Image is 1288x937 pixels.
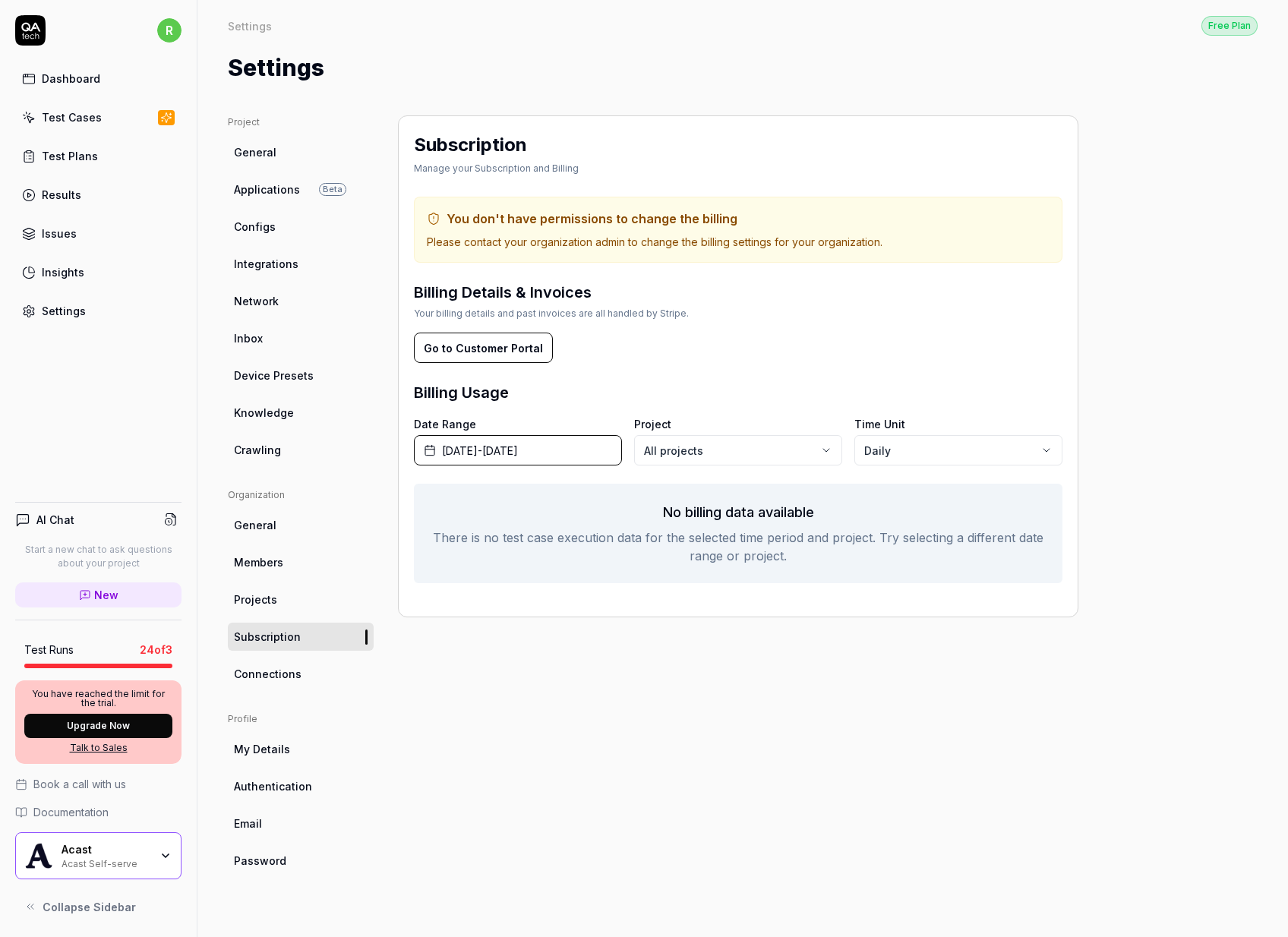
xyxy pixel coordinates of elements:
[234,517,276,533] span: General
[42,187,81,203] div: Results
[234,442,281,458] span: Crawling
[427,210,882,250] span: Please contact your organization admin to change the billing settings for your organization.
[24,689,172,708] p: You have reached the limit for the trial.
[234,293,279,309] span: Network
[234,741,290,757] span: My Details
[25,842,52,869] img: Acast Logo
[447,211,737,226] span: You don't have permissions to change the billing
[228,436,374,464] a: Crawling
[234,330,263,346] span: Inbox
[15,180,182,210] a: Results
[228,138,374,166] a: General
[228,585,374,614] a: Projects
[15,296,182,326] a: Settings
[62,843,150,857] div: Acast
[15,141,182,171] a: Test Plans
[15,543,182,570] p: Start a new chat to ask questions about your project
[442,443,518,459] span: [DATE] - [DATE]
[15,832,182,879] button: Acast LogoAcastAcast Self-serve
[15,804,182,820] a: Documentation
[234,853,286,869] span: Password
[414,162,579,175] div: Manage your Subscription and Billing
[42,226,77,241] div: Issues
[36,512,74,528] h4: AI Chat
[24,714,172,738] button: Upgrade Now
[234,778,312,794] span: Authentication
[228,712,374,726] div: Profile
[1201,16,1258,36] div: Free Plan
[228,772,374,800] a: Authentication
[33,804,109,820] span: Documentation
[319,183,346,196] span: Beta
[234,592,277,607] span: Projects
[432,528,1044,565] p: There is no test case execution data for the selected time period and project. Try selecting a di...
[414,381,509,404] h3: Billing Usage
[24,643,74,657] h5: Test Runs
[15,219,182,248] a: Issues
[228,623,374,651] a: Subscription
[234,816,262,831] span: Email
[234,181,300,197] span: Applications
[414,435,622,465] button: [DATE]-[DATE]
[228,548,374,576] a: Members
[234,256,298,272] span: Integrations
[140,642,172,658] span: 24 of 3
[228,324,374,352] a: Inbox
[15,257,182,287] a: Insights
[1201,15,1258,36] button: Free Plan
[94,587,118,603] span: New
[228,511,374,539] a: General
[234,554,283,570] span: Members
[228,847,374,875] a: Password
[228,51,324,85] h1: Settings
[42,264,84,280] div: Insights
[228,399,374,427] a: Knowledge
[228,115,374,129] div: Project
[15,776,182,792] a: Book a call with us
[42,109,102,125] div: Test Cases
[33,776,126,792] span: Book a call with us
[228,287,374,315] a: Network
[42,148,98,164] div: Test Plans
[42,71,100,87] div: Dashboard
[228,488,374,502] div: Organization
[228,18,272,33] div: Settings
[42,303,86,319] div: Settings
[414,307,689,320] div: Your billing details and past invoices are all handled by Stripe.
[62,857,150,869] div: Acast Self-serve
[43,899,136,915] span: Collapse Sidebar
[234,144,276,160] span: General
[234,666,301,682] span: Connections
[228,361,374,390] a: Device Presets
[157,18,182,43] span: r
[15,103,182,132] a: Test Cases
[432,502,1044,522] h3: No billing data available
[234,368,314,383] span: Device Presets
[15,891,182,922] button: Collapse Sidebar
[228,250,374,278] a: Integrations
[234,219,276,235] span: Configs
[228,809,374,838] a: Email
[228,175,374,203] a: ApplicationsBeta
[234,629,301,645] span: Subscription
[234,405,294,421] span: Knowledge
[634,416,842,432] label: Project
[414,131,527,159] h2: Subscription
[228,213,374,241] a: Configs
[24,741,172,755] a: Talk to Sales
[854,416,1062,432] label: Time Unit
[228,660,374,688] a: Connections
[414,281,689,304] h3: Billing Details & Invoices
[414,416,622,432] label: Date Range
[15,64,182,93] a: Dashboard
[228,735,374,763] a: My Details
[414,333,553,363] button: Go to Customer Portal
[15,582,182,607] a: New
[157,15,182,46] button: r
